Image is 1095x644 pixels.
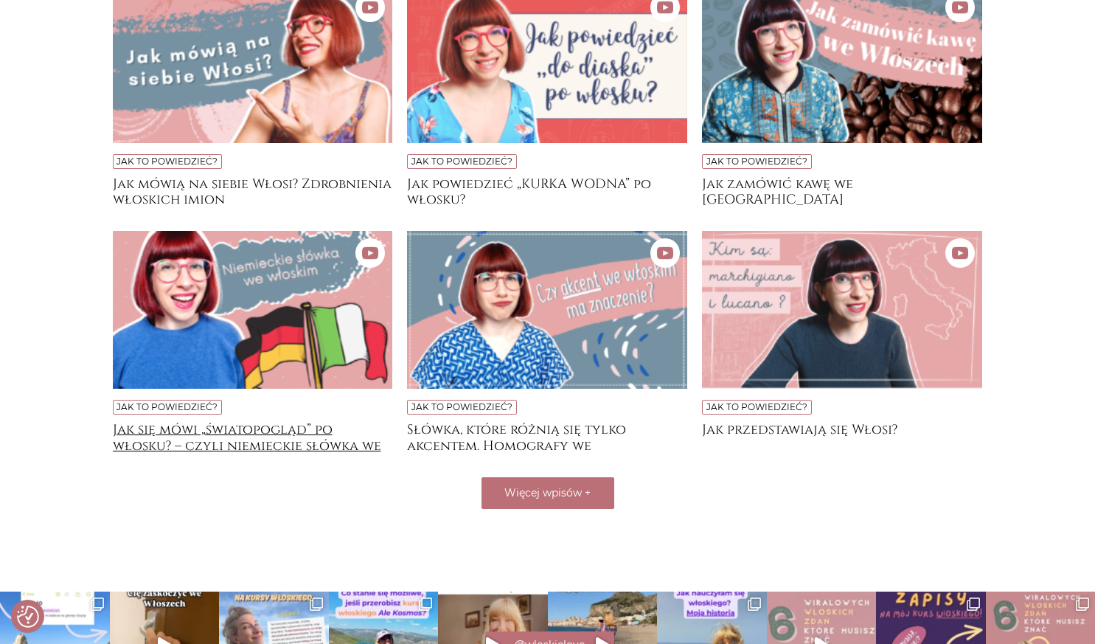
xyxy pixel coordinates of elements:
svg: Clone [967,598,980,611]
a: Słówka, które różnią się tylko akcentem. Homografy we [DEMOGRAPHIC_DATA] [407,422,687,451]
svg: Clone [310,598,323,611]
a: Jak to powiedzieć? [411,156,512,167]
a: Jak to powiedzieć? [706,156,807,167]
svg: Clone [748,598,761,611]
a: Jak to powiedzieć? [117,401,218,412]
a: Jak się mówi „światopogląd” po włosku? – czyli niemieckie słówka we włoskim [113,422,393,451]
img: Revisit consent button [17,606,39,628]
button: Więcej wpisów + [482,477,614,509]
span: + [585,486,591,499]
a: Jak to powiedzieć? [117,156,218,167]
a: Jak zamówić kawę we [GEOGRAPHIC_DATA] [702,176,982,206]
a: Jak mówią na siebie Włosi? Zdrobnienia włoskich imion [113,176,393,206]
a: Jak to powiedzieć? [706,401,807,412]
svg: Clone [419,598,432,611]
svg: Clone [1076,598,1089,611]
span: Więcej wpisów [504,486,582,499]
a: Jak powiedzieć „KURKA WODNA” po włosku? [407,176,687,206]
svg: Clone [91,598,104,611]
a: Jak przedstawiają się Włosi? [702,422,982,451]
a: Jak to powiedzieć? [411,401,512,412]
button: Preferencje co do zgód [17,606,39,628]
